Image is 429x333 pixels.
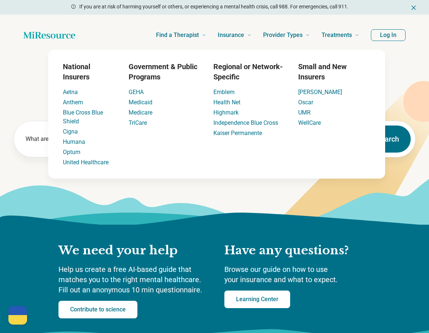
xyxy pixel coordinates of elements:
[63,89,78,96] a: Aetna
[129,61,202,82] h3: Government & Public Programs
[213,61,286,82] h3: Regional or Network-Specific
[213,89,235,96] a: Emblem
[213,119,278,126] a: Independence Blue Cross
[224,243,371,258] h2: Have any questions?
[156,20,206,50] a: Find a Therapist
[129,109,152,116] a: Medicare
[213,109,239,116] a: Highmark
[58,301,137,318] a: Contribute to science
[63,149,80,156] a: Optum
[298,89,342,96] a: [PERSON_NAME]
[58,243,210,258] h2: We need your help
[263,30,303,40] span: Provider Types
[58,264,210,295] p: Help us create a free AI-based guide that matches you to the right mental healthcare. Fill out an...
[129,89,144,96] a: GEHA
[322,30,352,40] span: Treatments
[63,159,109,166] a: United Healthcare
[298,61,371,82] h3: Small and New Insurers
[213,99,240,106] a: Health Net
[224,264,371,285] p: Browse our guide on how to use your insurance and what to expect.
[322,20,359,50] a: Treatments
[371,29,406,41] button: Log In
[263,20,310,50] a: Provider Types
[63,109,103,125] a: Blue Cross Blue Shield
[218,30,244,40] span: Insurance
[79,3,349,11] p: If you are at risk of harming yourself or others, or experiencing a mental health crisis, call 98...
[129,99,152,106] a: Medicaid
[63,138,85,145] a: Humana
[23,28,75,42] a: Home page
[298,109,311,116] a: UMR
[224,291,290,308] a: Learning Center
[410,3,417,12] button: Dismiss
[63,99,83,106] a: Anthem
[63,128,78,135] a: Cigna
[156,30,199,40] span: Find a Therapist
[129,119,147,126] a: TriCare
[218,20,251,50] a: Insurance
[4,50,429,179] div: Insurance
[63,61,117,82] h3: National Insurers
[298,99,313,106] a: Oscar
[213,130,262,136] a: Kaiser Permanente
[298,119,321,126] a: WellCare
